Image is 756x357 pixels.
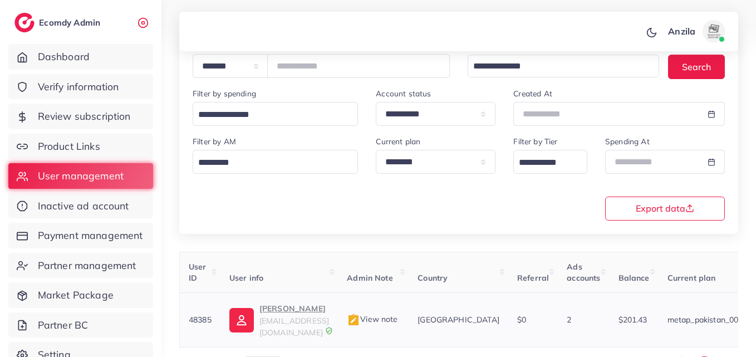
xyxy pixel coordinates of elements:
span: User info [229,273,263,283]
div: Search for option [513,150,587,174]
a: Review subscription [8,104,153,129]
span: View note [347,314,397,324]
img: ic-user-info.36bf1079.svg [229,308,254,332]
input: Search for option [515,154,573,172]
label: Account status [376,88,431,99]
a: Dashboard [8,44,153,70]
span: Balance [618,273,650,283]
a: [PERSON_NAME][EMAIL_ADDRESS][DOMAIN_NAME] [229,302,329,338]
span: 2 [567,315,571,325]
p: Anzila [668,25,695,38]
div: Search for option [468,55,659,77]
button: Search [668,55,725,79]
a: Partner management [8,253,153,278]
label: Created At [513,88,552,99]
input: Search for option [469,58,645,75]
span: User ID [189,262,207,283]
label: Current plan [376,136,420,147]
span: [EMAIL_ADDRESS][DOMAIN_NAME] [259,316,329,337]
span: Ads accounts [567,262,600,283]
a: Verify information [8,74,153,100]
div: Search for option [193,150,358,174]
span: Dashboard [38,50,90,64]
span: User management [38,169,124,183]
span: Export data [636,204,694,213]
a: Inactive ad account [8,193,153,219]
div: Search for option [193,102,358,126]
a: Payment management [8,223,153,248]
span: Product Links [38,139,100,154]
span: $0 [517,315,526,325]
input: Search for option [194,106,343,124]
label: Filter by spending [193,88,256,99]
span: [GEOGRAPHIC_DATA] [418,315,499,325]
span: Country [418,273,448,283]
span: Payment management [38,228,143,243]
span: Inactive ad account [38,199,129,213]
a: Partner BC [8,312,153,338]
span: Current plan [667,273,716,283]
img: 9CAL8B2pu8EFxCJHYAAAAldEVYdGRhdGU6Y3JlYXRlADIwMjItMTItMDlUMDQ6NTg6MzkrMDA6MDBXSlgLAAAAJXRFWHRkYXR... [325,327,333,335]
a: User management [8,163,153,189]
a: Product Links [8,134,153,159]
img: logo [14,13,35,32]
span: Verify information [38,80,119,94]
a: Anzilaavatar [662,20,729,42]
span: metap_pakistan_001 [667,315,743,325]
input: Search for option [194,154,343,172]
h2: Ecomdy Admin [39,17,103,28]
span: Partner management [38,258,136,273]
span: Market Package [38,288,114,302]
span: Partner BC [38,318,89,332]
a: logoEcomdy Admin [14,13,103,32]
label: Spending At [605,136,650,147]
img: avatar [703,20,725,42]
span: $201.43 [618,315,647,325]
span: 48385 [189,315,212,325]
span: Admin Note [347,273,393,283]
span: Review subscription [38,109,131,124]
img: admin_note.cdd0b510.svg [347,314,360,327]
p: [PERSON_NAME] [259,302,329,315]
a: Market Package [8,282,153,308]
button: Export data [605,197,725,221]
span: Referral [517,273,549,283]
label: Filter by Tier [513,136,557,147]
label: Filter by AM [193,136,236,147]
